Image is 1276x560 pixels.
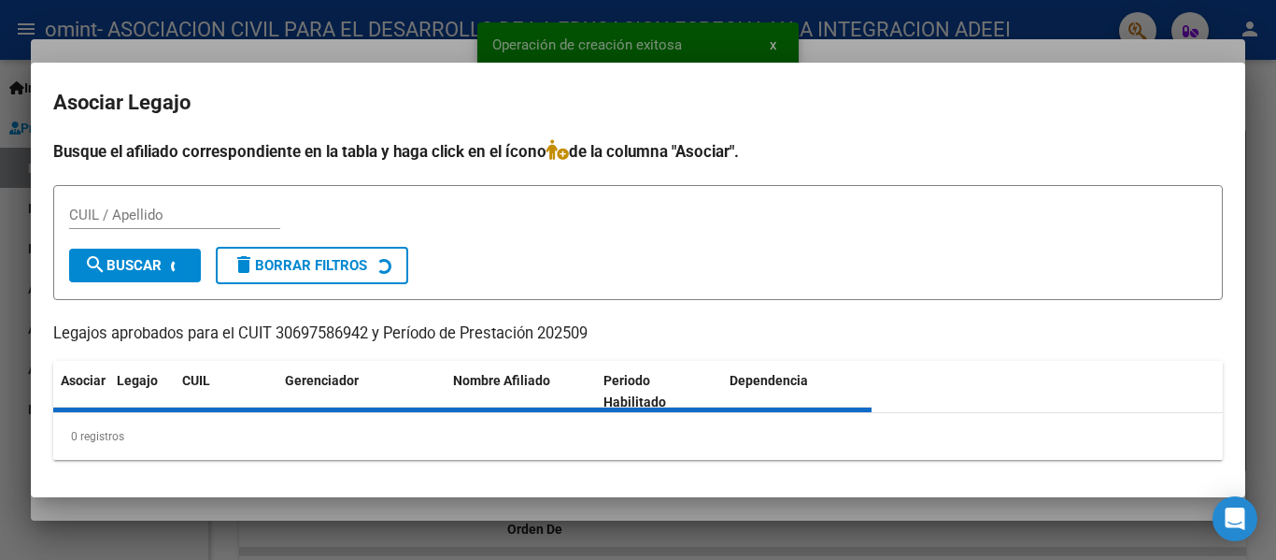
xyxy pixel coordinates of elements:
datatable-header-cell: Nombre Afiliado [446,361,596,423]
p: Legajos aprobados para el CUIT 30697586942 y Período de Prestación 202509 [53,323,1223,346]
span: CUIL [182,373,210,388]
mat-icon: delete [233,253,255,276]
h2: Asociar Legajo [53,85,1223,121]
span: Borrar Filtros [233,257,367,274]
datatable-header-cell: Legajo [109,361,175,423]
h4: Busque el afiliado correspondiente en la tabla y haga click en el ícono de la columna "Asociar". [53,139,1223,164]
datatable-header-cell: CUIL [175,361,277,423]
datatable-header-cell: Dependencia [722,361,872,423]
span: Dependencia [730,373,808,388]
span: Asociar [61,373,106,388]
button: Buscar [69,249,201,282]
div: 0 registros [53,413,1223,460]
span: Gerenciador [285,373,359,388]
span: Periodo Habilitado [603,373,666,409]
datatable-header-cell: Periodo Habilitado [596,361,722,423]
mat-icon: search [84,253,106,276]
button: Borrar Filtros [216,247,408,284]
span: Legajo [117,373,158,388]
span: Buscar [84,257,162,274]
datatable-header-cell: Asociar [53,361,109,423]
div: Open Intercom Messenger [1212,496,1257,541]
datatable-header-cell: Gerenciador [277,361,446,423]
span: Nombre Afiliado [453,373,550,388]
